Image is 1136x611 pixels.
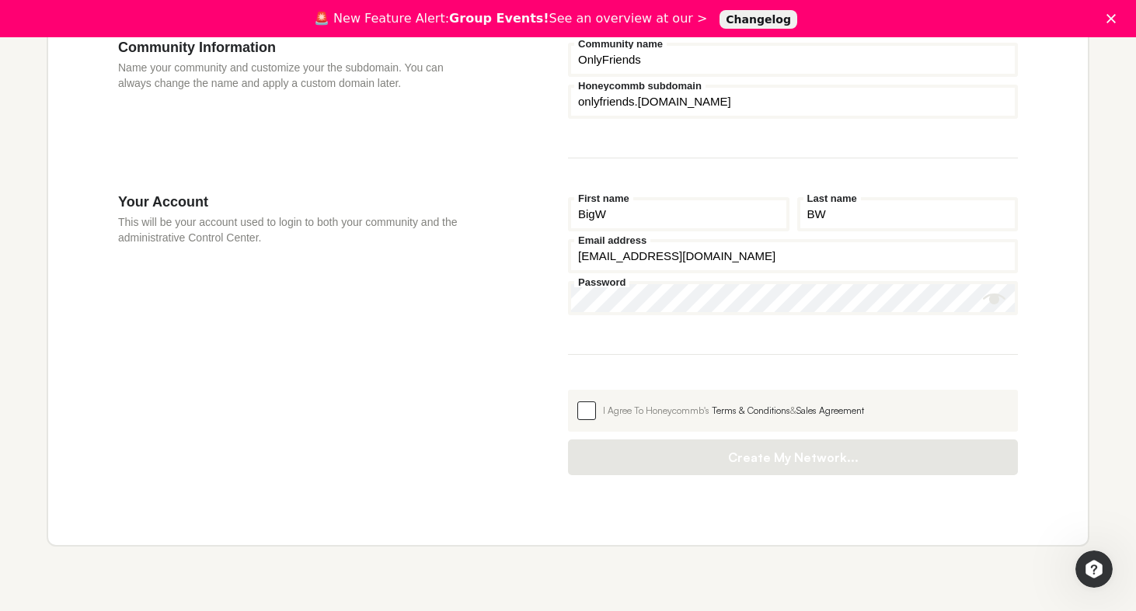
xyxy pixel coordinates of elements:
div: Close [1106,14,1122,23]
label: Community name [574,39,667,49]
label: Email address [574,235,650,245]
span: Create My Network... [584,450,1002,465]
h3: Your Account [118,193,475,210]
iframe: Intercom live chat [1075,550,1113,588]
input: Email address [568,239,1018,273]
label: Honeycommb subdomain [574,81,706,91]
label: Password [574,277,629,287]
input: your-subdomain.honeycommb.com [568,85,1018,119]
input: First name [568,197,789,231]
input: Last name [797,197,1019,231]
label: First name [574,193,633,203]
b: Group Events! [449,11,549,26]
button: Show password [983,287,1006,311]
button: Create My Network... [568,439,1018,475]
h3: Community Information [118,39,475,56]
a: Changelog [720,10,797,29]
label: Last name [803,193,861,203]
p: This will be your account used to login to both your community and the administrative Control Cen... [118,214,475,245]
div: 🚨 New Feature Alert: See an overview at our > [314,11,707,26]
p: Name your community and customize your the subdomain. You can always change the name and apply a ... [118,60,475,91]
input: Community name [568,43,1018,77]
a: Sales Agreement [796,404,864,416]
div: I Agree To Honeycommb's & [603,404,1009,418]
a: Terms & Conditions [712,404,790,416]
